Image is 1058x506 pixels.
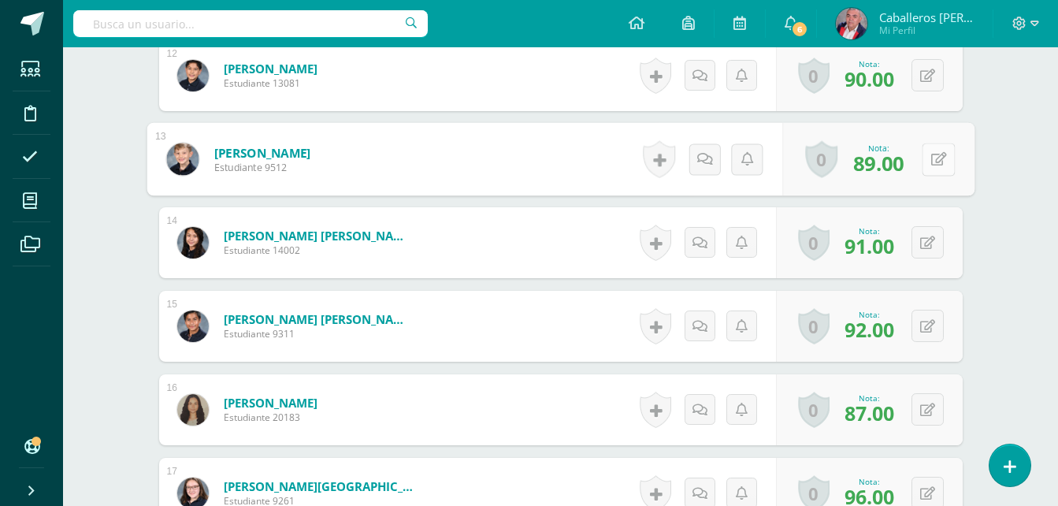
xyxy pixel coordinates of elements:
[845,476,894,487] div: Nota:
[224,411,317,424] span: Estudiante 20183
[791,20,808,38] span: 6
[177,394,209,426] img: e770cf719cb8e681ba6e1c5af2778965.png
[845,309,894,320] div: Nota:
[845,316,894,343] span: 92.00
[177,227,209,259] img: 650bbcce8248e0a41e873a669d4c9bf5.png
[177,311,209,342] img: 7c4404774cbe9fe2667b769b5f02e9be.png
[845,393,894,404] div: Nota:
[224,61,317,76] a: [PERSON_NAME]
[73,10,428,37] input: Busca un usuario...
[879,9,974,25] span: Caballeros [PERSON_NAME]
[845,58,894,69] div: Nota:
[845,225,894,236] div: Nota:
[213,144,310,161] a: [PERSON_NAME]
[224,395,317,411] a: [PERSON_NAME]
[853,149,904,177] span: 89.00
[845,400,894,426] span: 87.00
[224,76,317,90] span: Estudiante 13081
[845,233,894,259] span: 91.00
[853,142,904,153] div: Nota:
[798,392,830,428] a: 0
[845,65,894,92] span: 90.00
[798,58,830,94] a: 0
[224,228,413,244] a: [PERSON_NAME] [PERSON_NAME]
[224,311,413,327] a: [PERSON_NAME] [PERSON_NAME]
[224,327,413,340] span: Estudiante 9311
[836,8,867,39] img: 718472c83144e4d062e4550837bf6643.png
[213,161,310,175] span: Estudiante 9512
[798,308,830,344] a: 0
[166,143,199,175] img: 7d240be40dce23c4961f994ad992c460.png
[798,225,830,261] a: 0
[224,478,413,494] a: [PERSON_NAME][GEOGRAPHIC_DATA]
[177,60,209,91] img: bab220b5029ad548848789d845d670d5.png
[224,244,413,257] span: Estudiante 14002
[805,141,837,178] a: 0
[879,24,974,37] span: Mi Perfil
